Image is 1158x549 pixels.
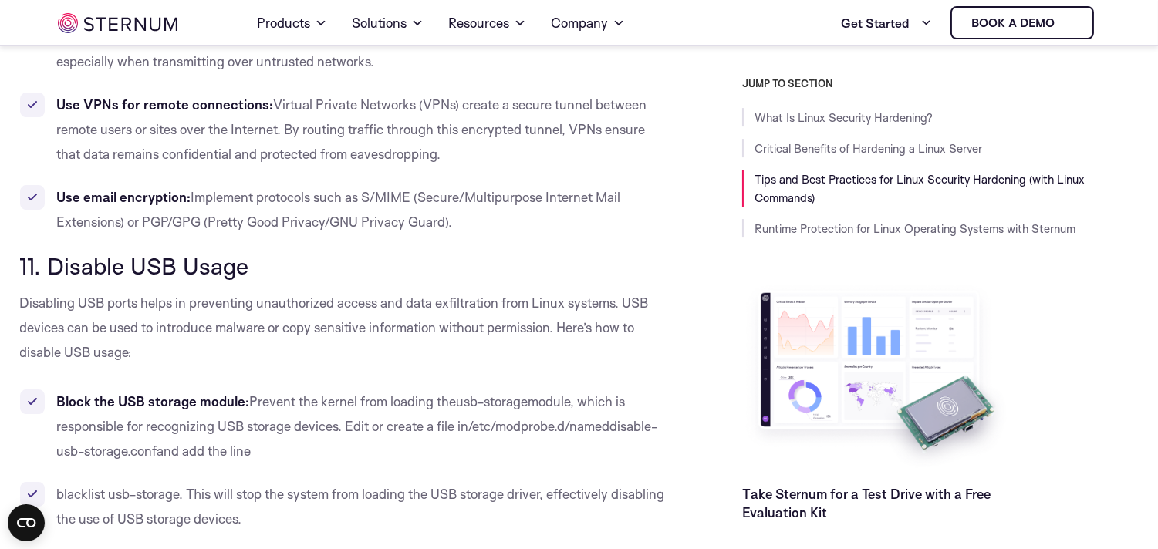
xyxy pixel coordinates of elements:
img: sternum iot [1061,17,1073,29]
span: usb-storage [457,393,528,409]
span: named [570,418,610,434]
span: This protocol suite authenticates and encrypts each IP packet in a communication session. Use IPs... [57,4,643,69]
a: What Is Linux Security Hardening? [755,110,933,125]
img: sternum iot [58,13,177,33]
b: Use email encryption: [57,189,191,205]
a: Products [257,2,327,45]
a: Book a demo [950,6,1094,39]
a: Tips and Best Practices for Linux Security Hardening (with Linux Commands) [755,172,1085,205]
a: Get Started [841,8,932,39]
span: and add the line [157,443,252,459]
button: Open CMP widget [8,504,45,541]
span: 11. Disable USB Usage [20,251,249,280]
b: Use VPNs for remote connections: [57,96,274,113]
span: Prevent the kernel from loading the [250,393,457,409]
a: Resources [448,2,526,45]
img: Take Sternum for a Test Drive with a Free Evaluation Kit [742,281,1012,473]
a: Company [551,2,625,45]
span: /etc/modprobe.d/ [469,418,570,434]
a: Solutions [352,2,424,45]
a: Critical Benefits of Hardening a Linux Server [755,141,982,156]
b: Block the USB storage module: [57,393,250,409]
span: blacklist usb-storage [57,486,180,502]
span: . This will stop the system from loading the USB storage driver, effectively disabling the use of... [57,486,665,527]
h3: JUMP TO SECTION [742,77,1139,89]
a: Take Sternum for a Test Drive with a Free Evaluation Kit [742,486,991,520]
span: Implement protocols such as S/MIME (Secure/Multipurpose Internet Mail Extensions) or PGP/GPG (Pre... [57,189,621,230]
span: Disabling USB ports helps in preventing unauthorized access and data exfiltration from Linux syst... [20,295,649,360]
a: Runtime Protection for Linux Operating Systems with Sternum [755,221,1075,236]
span: Virtual Private Networks (VPNs) create a secure tunnel between remote users or sites over the Int... [57,96,647,162]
